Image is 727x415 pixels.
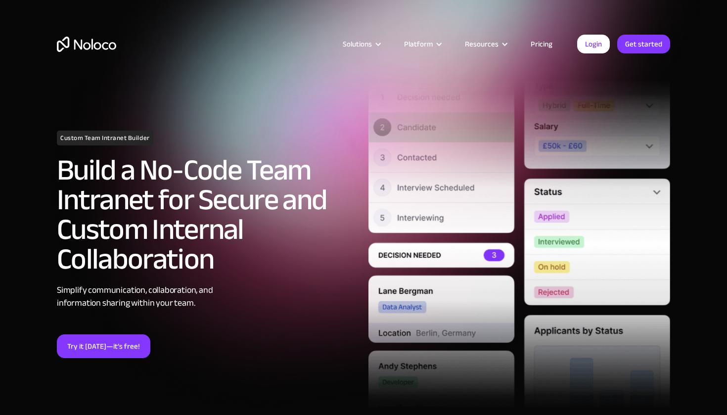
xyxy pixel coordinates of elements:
[617,35,670,53] a: Get started
[57,334,150,358] a: Try it [DATE]—it’s free!
[57,37,116,52] a: home
[343,38,372,50] div: Solutions
[57,284,359,310] div: Simplify communication, collaboration, and information sharing within your team.
[57,155,359,274] h2: Build a No-Code Team Intranet for Secure and Custom Internal Collaboration
[518,38,565,50] a: Pricing
[453,38,518,50] div: Resources
[404,38,433,50] div: Platform
[392,38,453,50] div: Platform
[577,35,610,53] a: Login
[465,38,499,50] div: Resources
[57,131,153,145] h1: Custom Team Intranet Builder
[330,38,392,50] div: Solutions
